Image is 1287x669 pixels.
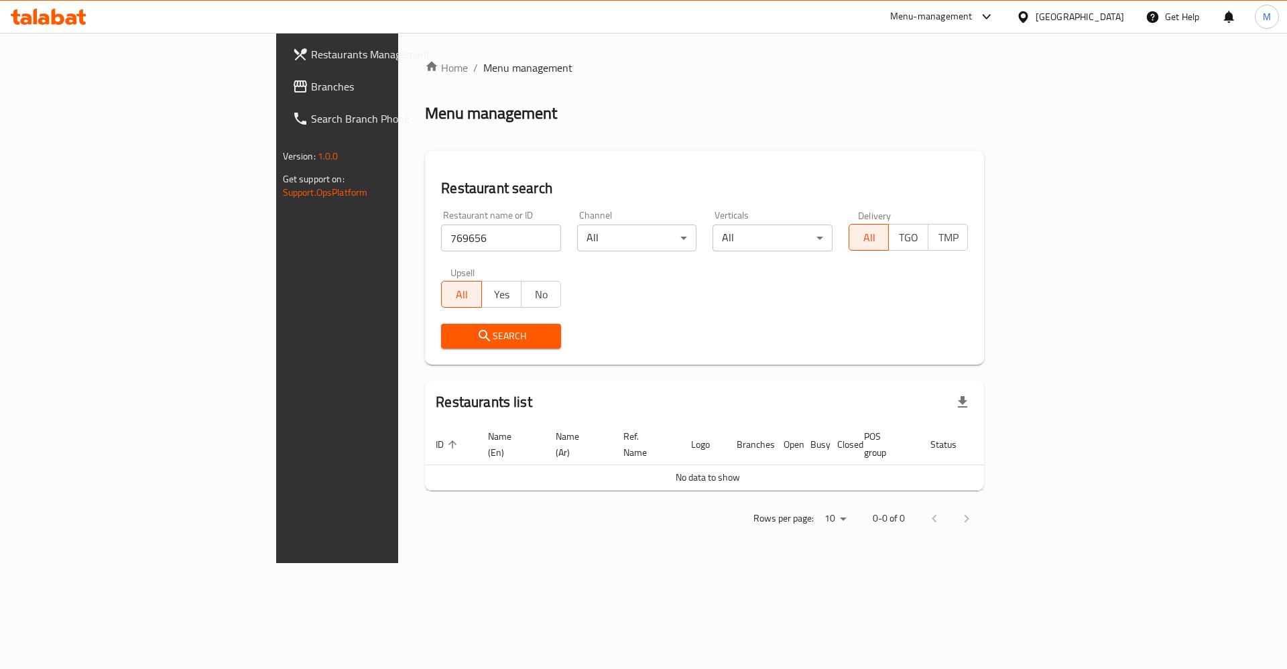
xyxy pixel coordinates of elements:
label: Upsell [450,267,475,277]
div: Menu-management [890,9,973,25]
span: TGO [894,228,923,247]
th: Busy [800,424,826,465]
button: TMP [928,224,968,251]
div: All [577,225,697,251]
p: 0-0 of 0 [873,510,905,527]
button: TGO [888,224,928,251]
h2: Restaurant search [441,178,968,198]
span: Ref. Name [623,428,664,461]
span: POS group [864,428,904,461]
span: Restaurants Management [311,46,481,62]
table: enhanced table [425,424,1036,491]
h2: Restaurants list [436,392,532,412]
input: Search for restaurant name or ID.. [441,225,561,251]
span: Name (Ar) [556,428,597,461]
a: Search Branch Phone [282,103,491,135]
th: Open [773,424,800,465]
span: No [527,285,556,304]
h2: Menu management [425,103,557,124]
button: Search [441,324,561,349]
span: TMP [934,228,963,247]
th: Logo [680,424,726,465]
span: No data to show [676,469,740,486]
span: All [855,228,883,247]
button: No [521,281,561,308]
button: Yes [481,281,522,308]
button: All [441,281,481,308]
span: 1.0.0 [318,147,339,165]
span: All [447,285,476,304]
span: Search [452,328,550,345]
span: ID [436,436,461,452]
div: Export file [946,386,979,418]
span: Name (En) [488,428,529,461]
a: Branches [282,70,491,103]
span: Get support on: [283,170,345,188]
span: Branches [311,78,481,95]
th: Closed [826,424,853,465]
span: Version: [283,147,316,165]
a: Support.OpsPlatform [283,184,368,201]
div: [GEOGRAPHIC_DATA] [1036,9,1124,24]
div: All [713,225,833,251]
div: Rows per page: [819,509,851,529]
span: Menu management [483,60,572,76]
button: All [849,224,889,251]
span: Search Branch Phone [311,111,481,127]
nav: breadcrumb [425,60,984,76]
th: Branches [726,424,773,465]
a: Restaurants Management [282,38,491,70]
p: Rows per page: [753,510,814,527]
span: Status [930,436,974,452]
span: Yes [487,285,516,304]
label: Delivery [858,210,892,220]
span: M [1263,9,1271,24]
